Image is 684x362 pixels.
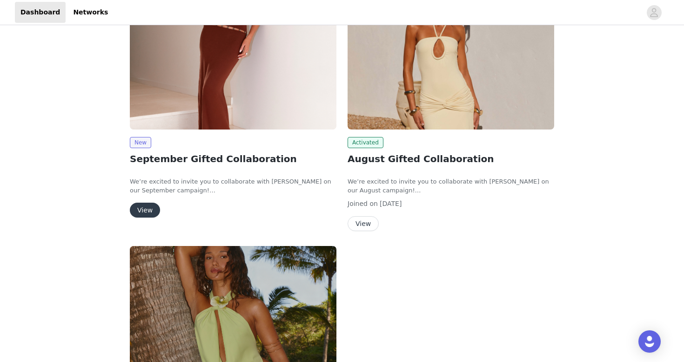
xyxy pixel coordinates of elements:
[380,200,402,207] span: [DATE]
[348,220,379,227] a: View
[348,152,554,166] h2: August Gifted Collaboration
[130,152,336,166] h2: September Gifted Collaboration
[15,2,66,23] a: Dashboard
[638,330,661,353] div: Open Intercom Messenger
[130,207,160,214] a: View
[348,177,554,195] p: We’re excited to invite you to collaborate with [PERSON_NAME] on our August campaign!
[348,200,378,207] span: Joined on
[130,177,336,195] p: We’re excited to invite you to collaborate with [PERSON_NAME] on our September campaign!
[67,2,114,23] a: Networks
[130,137,151,148] span: New
[130,203,160,218] button: View
[348,137,383,148] span: Activated
[348,216,379,231] button: View
[650,5,658,20] div: avatar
